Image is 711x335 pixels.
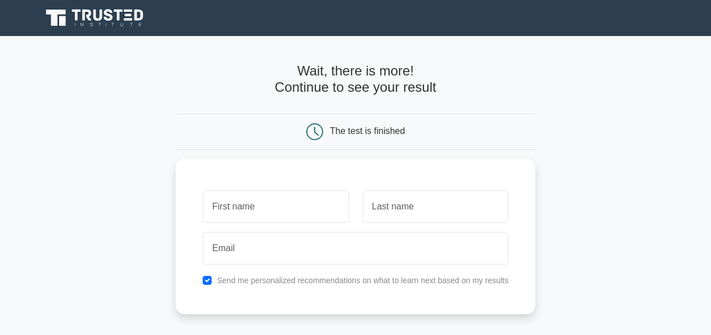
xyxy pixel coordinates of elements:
label: Send me personalized recommendations on what to learn next based on my results [217,276,508,285]
input: First name [203,190,348,223]
div: The test is finished [330,126,405,136]
h4: Wait, there is more! Continue to see your result [176,63,535,96]
input: Last name [363,190,508,223]
input: Email [203,232,508,265]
